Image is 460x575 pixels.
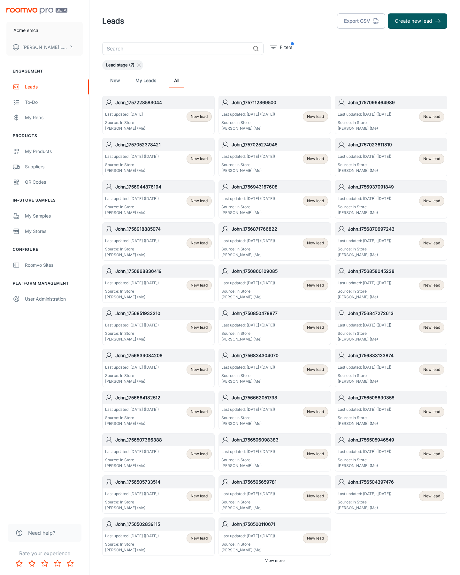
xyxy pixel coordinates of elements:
h6: John_1756943167608 [232,183,328,190]
p: [PERSON_NAME] (Me) [221,210,275,216]
p: Source: In Store [338,120,391,126]
h6: John_1757052378421 [115,141,212,148]
span: New lead [423,451,440,457]
a: John_1756871766822Last updated: [DATE] ([DATE])Source: In Store[PERSON_NAME] (Me)New lead [218,222,331,261]
p: Last updated: [DATE] ([DATE]) [221,280,275,286]
span: New lead [307,282,324,288]
h6: John_1757025274948 [232,141,328,148]
h6: John_1756664182512 [115,394,212,401]
p: Last updated: [DATE] ([DATE]) [105,322,159,328]
p: [PERSON_NAME] (Me) [338,294,391,300]
p: Last updated: [DATE] ([DATE]) [221,449,275,455]
p: [PERSON_NAME] (Me) [221,421,275,426]
h6: John_1756833133874 [348,352,444,359]
p: [PERSON_NAME] (Me) [221,463,275,469]
p: [PERSON_NAME] (Me) [105,168,159,173]
h6: John_1756850478877 [232,310,328,317]
a: John_1756505659781Last updated: [DATE] ([DATE])Source: In Store[PERSON_NAME] (Me)New lead [218,475,331,514]
h6: John_1756507366388 [115,436,212,443]
p: Filters [280,44,292,51]
button: Acme emca [6,22,83,39]
p: Last updated: [DATE] ([DATE]) [338,407,391,412]
p: Source: In Store [105,288,159,294]
p: [PERSON_NAME] (Me) [221,379,275,384]
p: Source: In Store [105,541,159,547]
p: Source: In Store [221,373,275,379]
h6: John_1756851933210 [115,310,212,317]
p: [PERSON_NAME] (Me) [338,421,391,426]
p: [PERSON_NAME] (Me) [105,379,159,384]
p: Last updated: [DATE] ([DATE]) [221,154,275,159]
p: Last updated: [DATE] ([DATE]) [221,111,275,117]
p: [PERSON_NAME] Leaptools [22,44,67,51]
a: John_1756944876194Last updated: [DATE] ([DATE])Source: In Store[PERSON_NAME] (Me)New lead [102,180,215,218]
button: Rate 1 star [13,557,26,570]
div: My Samples [25,212,83,219]
div: My Reps [25,114,83,121]
p: Source: In Store [338,288,391,294]
span: New lead [191,198,208,204]
span: New lead [423,198,440,204]
p: [PERSON_NAME] (Me) [221,336,275,342]
span: View more [265,558,285,563]
button: Rate 2 star [26,557,38,570]
p: [PERSON_NAME] (Me) [338,336,391,342]
span: New lead [191,409,208,415]
a: New [107,73,123,88]
button: Rate 5 star [64,557,77,570]
p: Last updated: [DATE] ([DATE]) [105,196,159,202]
img: Roomvo PRO Beta [6,8,67,14]
span: New lead [307,156,324,162]
h6: John_1757096464989 [348,99,444,106]
h6: John_1756834304070 [232,352,328,359]
div: Leads [25,83,83,90]
p: Last updated: [DATE] ([DATE]) [105,407,159,412]
span: New lead [423,114,440,119]
span: New lead [191,240,208,246]
a: John_1757052378421Last updated: [DATE] ([DATE])Source: In Store[PERSON_NAME] (Me)New lead [102,138,215,176]
p: Source: In Store [338,162,391,168]
button: Create new lead [388,13,447,29]
p: Source: In Store [105,499,159,505]
p: [PERSON_NAME] (Me) [338,210,391,216]
p: Source: In Store [221,541,275,547]
a: John_1756507366388Last updated: [DATE] ([DATE])Source: In Store[PERSON_NAME] (Me)New lead [102,433,215,471]
p: Acme emca [13,27,38,34]
a: John_1756506098383Last updated: [DATE] ([DATE])Source: In Store[PERSON_NAME] (Me)New lead [218,433,331,471]
span: New lead [191,493,208,499]
p: Last updated: [DATE] ([DATE]) [221,407,275,412]
h6: John_1757023611319 [348,141,444,148]
p: Last updated: [DATE] ([DATE]) [105,238,159,244]
p: [PERSON_NAME] (Me) [338,463,391,469]
p: Source: In Store [105,204,159,210]
span: New lead [423,367,440,372]
p: [PERSON_NAME] (Me) [338,168,391,173]
p: Last updated: [DATE] ([DATE]) [338,111,391,117]
p: [PERSON_NAME] (Me) [105,294,159,300]
a: John_1756850478877Last updated: [DATE] ([DATE])Source: In Store[PERSON_NAME] (Me)New lead [218,307,331,345]
h6: John_1756870697243 [348,226,444,233]
h6: John_1756918885074 [115,226,212,233]
span: New lead [307,409,324,415]
p: Last updated: [DATE] ([DATE]) [338,196,391,202]
a: John_1756664182512Last updated: [DATE] ([DATE])Source: In Store[PERSON_NAME] (Me)New lead [102,391,215,429]
p: Last updated: [DATE] ([DATE]) [105,491,159,497]
button: [PERSON_NAME] Leaptools [6,39,83,56]
a: John_1756662051793Last updated: [DATE] ([DATE])Source: In Store[PERSON_NAME] (Me)New lead [218,391,331,429]
p: Source: In Store [338,373,391,379]
div: To-do [25,99,83,106]
h6: John_1756502839115 [115,521,212,528]
span: New lead [423,282,440,288]
p: [PERSON_NAME] (Me) [105,126,145,131]
h6: John_1756847272613 [348,310,444,317]
p: [PERSON_NAME] (Me) [105,210,159,216]
p: Source: In Store [221,499,275,505]
h6: John_1756505946549 [348,436,444,443]
p: Source: In Store [338,246,391,252]
span: New lead [307,367,324,372]
p: Last updated: [DATE] ([DATE]) [338,238,391,244]
span: New lead [423,493,440,499]
h6: John_1756944876194 [115,183,212,190]
p: Last updated: [DATE] [105,111,145,117]
p: [PERSON_NAME] (Me) [221,547,275,553]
